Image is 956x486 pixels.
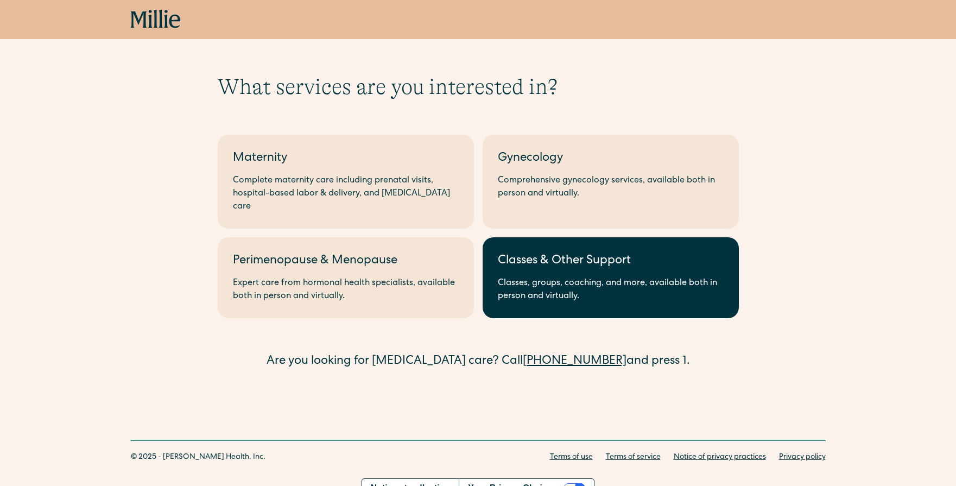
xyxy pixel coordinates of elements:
[779,452,826,463] a: Privacy policy
[498,253,724,270] div: Classes & Other Support
[498,174,724,200] div: Comprehensive gynecology services, available both in person and virtually.
[498,277,724,303] div: Classes, groups, coaching, and more, available both in person and virtually.
[550,452,593,463] a: Terms of use
[218,135,474,229] a: MaternityComplete maternity care including prenatal visits, hospital-based labor & delivery, and ...
[674,452,766,463] a: Notice of privacy practices
[233,253,459,270] div: Perimenopause & Menopause
[498,150,724,168] div: Gynecology
[483,135,739,229] a: GynecologyComprehensive gynecology services, available both in person and virtually.
[233,174,459,213] div: Complete maternity care including prenatal visits, hospital-based labor & delivery, and [MEDICAL_...
[131,452,265,463] div: © 2025 - [PERSON_NAME] Health, Inc.
[218,74,739,100] h1: What services are you interested in?
[523,356,626,368] a: [PHONE_NUMBER]
[483,237,739,318] a: Classes & Other SupportClasses, groups, coaching, and more, available both in person and virtually.
[218,237,474,318] a: Perimenopause & MenopauseExpert care from hormonal health specialists, available both in person a...
[218,353,739,371] div: Are you looking for [MEDICAL_DATA] care? Call and press 1.
[606,452,661,463] a: Terms of service
[233,277,459,303] div: Expert care from hormonal health specialists, available both in person and virtually.
[233,150,459,168] div: Maternity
